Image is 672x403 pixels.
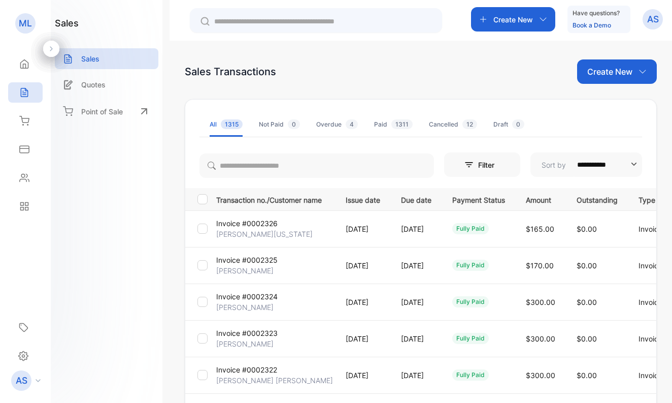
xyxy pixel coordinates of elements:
[471,7,555,32] button: Create New
[210,120,243,129] div: All
[216,364,277,375] p: Invoice #0002322
[346,119,358,129] span: 4
[512,119,524,129] span: 0
[639,193,668,205] p: Type
[526,334,555,343] span: $300.00
[216,255,278,265] p: Invoice #0002325
[401,297,431,307] p: [DATE]
[577,298,597,306] span: $0.00
[452,333,489,344] div: fully paid
[577,225,597,233] span: $0.00
[573,21,611,29] a: Book a Demo
[81,79,106,90] p: Quotes
[429,120,477,129] div: Cancelled
[221,119,243,129] span: 1315
[216,265,274,276] p: [PERSON_NAME]
[452,369,489,381] div: fully paid
[185,64,276,79] div: Sales Transactions
[346,260,380,271] p: [DATE]
[216,218,278,229] p: Invoice #0002326
[577,59,657,84] button: Create New
[55,16,79,30] h1: sales
[346,370,380,381] p: [DATE]
[216,338,274,349] p: [PERSON_NAME]
[526,371,555,380] span: $300.00
[452,193,505,205] p: Payment Status
[216,302,274,313] p: [PERSON_NAME]
[346,297,380,307] p: [DATE]
[462,119,477,129] span: 12
[493,120,524,129] div: Draft
[401,370,431,381] p: [DATE]
[452,223,489,234] div: fully paid
[526,261,554,270] span: $170.00
[577,193,618,205] p: Outstanding
[577,334,597,343] span: $0.00
[587,66,632,78] p: Create New
[639,370,668,381] p: Invoice
[55,100,158,122] a: Point of Sale
[216,229,313,239] p: [PERSON_NAME][US_STATE]
[216,291,278,302] p: Invoice #0002324
[216,328,278,338] p: Invoice #0002323
[526,193,556,205] p: Amount
[19,17,32,30] p: ML
[639,333,668,344] p: Invoice
[452,260,489,271] div: fully paid
[401,193,431,205] p: Due date
[526,225,554,233] span: $165.00
[288,119,300,129] span: 0
[391,119,413,129] span: 1311
[401,224,431,234] p: [DATE]
[542,160,566,170] p: Sort by
[577,261,597,270] span: $0.00
[216,375,333,386] p: [PERSON_NAME] [PERSON_NAME]
[81,53,99,64] p: Sales
[346,224,380,234] p: [DATE]
[639,297,668,307] p: Invoice
[639,260,668,271] p: Invoice
[55,74,158,95] a: Quotes
[401,260,431,271] p: [DATE]
[16,374,27,387] p: AS
[493,14,533,25] p: Create New
[374,120,413,129] div: Paid
[573,8,620,18] p: Have questions?
[316,120,358,129] div: Overdue
[55,48,158,69] a: Sales
[452,296,489,307] div: fully paid
[401,333,431,344] p: [DATE]
[647,13,659,26] p: AS
[639,224,668,234] p: Invoice
[577,371,597,380] span: $0.00
[346,193,380,205] p: Issue date
[526,298,555,306] span: $300.00
[346,333,380,344] p: [DATE]
[259,120,300,129] div: Not Paid
[643,7,663,32] button: AS
[216,193,333,205] p: Transaction no./Customer name
[81,106,123,117] p: Point of Sale
[530,152,642,177] button: Sort by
